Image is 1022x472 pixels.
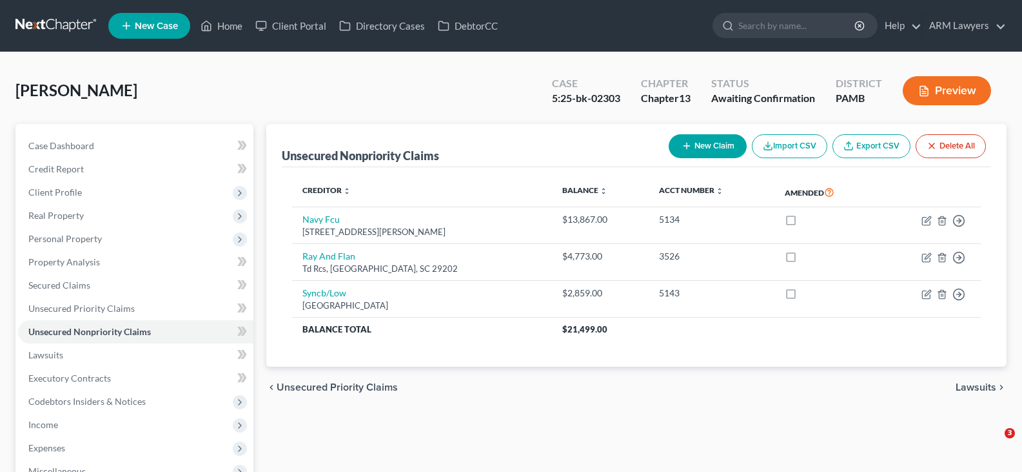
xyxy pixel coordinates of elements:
[28,349,63,360] span: Lawsuits
[18,367,253,390] a: Executory Contracts
[277,382,398,393] span: Unsecured Priority Claims
[679,92,691,104] span: 13
[28,163,84,174] span: Credit Report
[194,14,249,37] a: Home
[562,324,607,334] span: $21,499.00
[18,274,253,297] a: Secured Claims
[135,21,178,31] span: New Case
[18,251,253,274] a: Property Analysis
[282,148,439,163] div: Unsecured Nonpriority Claims
[28,256,100,267] span: Property Analysis
[711,91,815,106] div: Awaiting Confirmation
[292,318,552,341] th: Balance Total
[916,134,986,158] button: Delete All
[562,287,638,300] div: $2,859.00
[28,442,65,453] span: Expenses
[659,213,764,226] div: 5134
[878,14,921,37] a: Help
[28,187,82,198] span: Client Profile
[659,287,764,300] div: 5143
[333,14,431,37] a: Directory Cases
[302,287,346,298] a: Syncb/Low
[659,250,764,263] div: 3526
[18,134,253,158] a: Case Dashboard
[669,134,747,158] button: New Claim
[903,76,991,105] button: Preview
[28,140,94,151] span: Case Dashboard
[641,76,691,91] div: Chapter
[832,134,910,158] a: Export CSV
[711,76,815,91] div: Status
[28,233,102,244] span: Personal Property
[28,280,90,291] span: Secured Claims
[1005,428,1015,438] span: 3
[836,76,882,91] div: District
[738,14,856,37] input: Search by name...
[716,187,723,195] i: unfold_more
[302,300,542,312] div: [GEOGRAPHIC_DATA]
[18,320,253,344] a: Unsecured Nonpriority Claims
[249,14,333,37] a: Client Portal
[956,382,1007,393] button: Lawsuits chevron_right
[28,210,84,221] span: Real Property
[343,187,351,195] i: unfold_more
[641,91,691,106] div: Chapter
[562,185,607,195] a: Balance unfold_more
[266,382,277,393] i: chevron_left
[774,178,878,207] th: Amended
[996,382,1007,393] i: chevron_right
[552,91,620,106] div: 5:25-bk-02303
[752,134,827,158] button: Import CSV
[302,263,542,275] div: Td Rcs, [GEOGRAPHIC_DATA], SC 29202
[18,158,253,181] a: Credit Report
[28,396,146,407] span: Codebtors Insiders & Notices
[431,14,504,37] a: DebtorCC
[18,344,253,367] a: Lawsuits
[28,303,135,314] span: Unsecured Priority Claims
[978,428,1009,459] iframe: Intercom live chat
[302,214,340,225] a: Navy Fcu
[659,185,723,195] a: Acct Number unfold_more
[18,297,253,320] a: Unsecured Priority Claims
[562,250,638,263] div: $4,773.00
[302,226,542,238] div: [STREET_ADDRESS][PERSON_NAME]
[552,76,620,91] div: Case
[28,326,151,337] span: Unsecured Nonpriority Claims
[266,382,398,393] button: chevron_left Unsecured Priority Claims
[15,81,137,99] span: [PERSON_NAME]
[302,185,351,195] a: Creditor unfold_more
[28,373,111,384] span: Executory Contracts
[562,213,638,226] div: $13,867.00
[600,187,607,195] i: unfold_more
[956,382,996,393] span: Lawsuits
[28,419,58,430] span: Income
[836,91,882,106] div: PAMB
[302,251,355,262] a: Ray And Flan
[923,14,1006,37] a: ARM Lawyers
